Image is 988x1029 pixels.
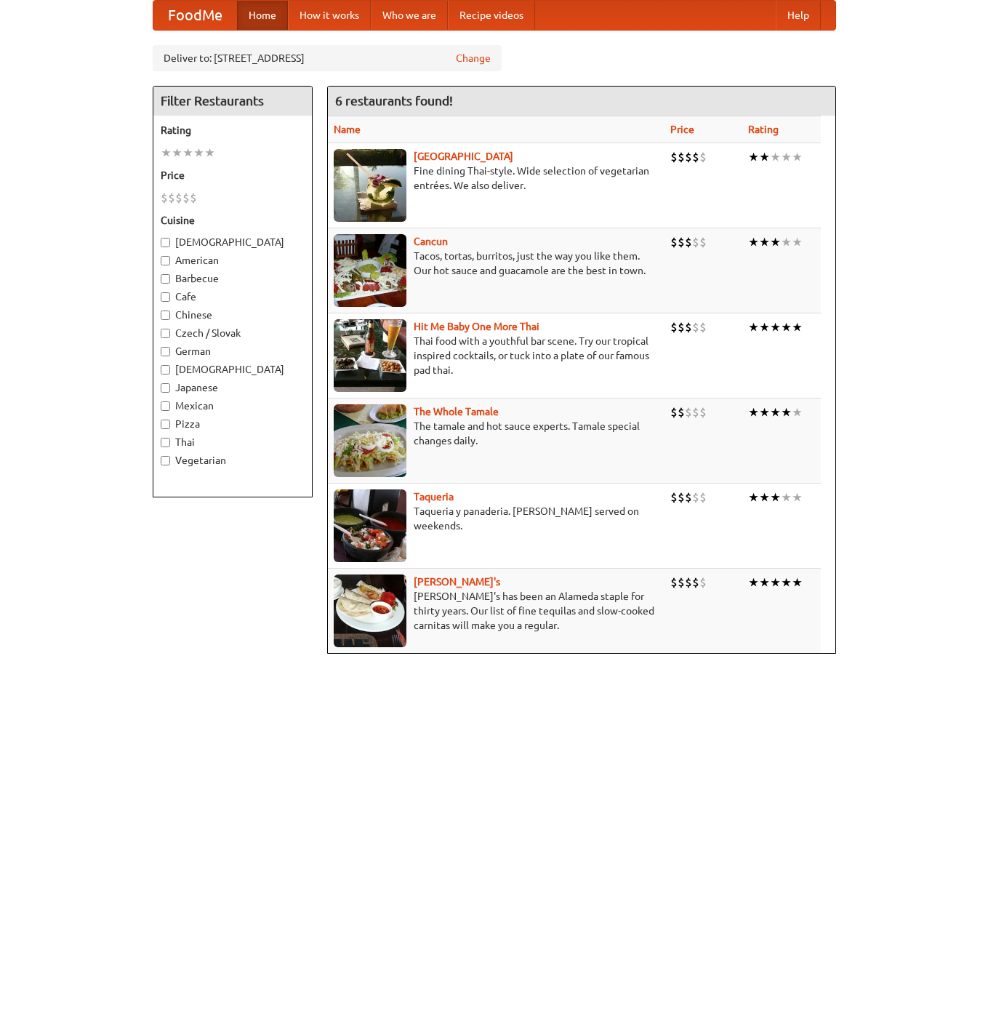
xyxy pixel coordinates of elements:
[371,1,448,30] a: Who we are
[161,213,305,228] h5: Cuisine
[770,489,781,505] li: ★
[334,419,659,448] p: The tamale and hot sauce experts. Tamale special changes daily.
[781,489,792,505] li: ★
[153,87,312,116] h4: Filter Restaurants
[670,234,678,250] li: $
[792,574,803,590] li: ★
[414,236,448,247] a: Cancun
[161,123,305,137] h5: Rating
[770,319,781,335] li: ★
[670,574,678,590] li: $
[161,235,305,249] label: [DEMOGRAPHIC_DATA]
[670,124,694,135] a: Price
[172,145,182,161] li: ★
[161,311,170,320] input: Chinese
[161,274,170,284] input: Barbecue
[699,149,707,165] li: $
[685,489,692,505] li: $
[334,334,659,377] p: Thai food with a youthful bar scene. Try our tropical inspired cocktails, or tuck into a plate of...
[182,190,190,206] li: $
[161,253,305,268] label: American
[193,145,204,161] li: ★
[161,438,170,447] input: Thai
[334,249,659,278] p: Tacos, tortas, burritos, just the way you like them. Our hot sauce and guacamole are the best in ...
[699,234,707,250] li: $
[759,404,770,420] li: ★
[161,238,170,247] input: [DEMOGRAPHIC_DATA]
[414,576,500,588] a: [PERSON_NAME]'s
[161,308,305,322] label: Chinese
[161,399,305,413] label: Mexican
[692,404,699,420] li: $
[685,149,692,165] li: $
[692,149,699,165] li: $
[748,124,779,135] a: Rating
[781,319,792,335] li: ★
[692,574,699,590] li: $
[190,190,197,206] li: $
[334,574,406,647] img: pedros.jpg
[748,234,759,250] li: ★
[792,149,803,165] li: ★
[334,504,659,533] p: Taqueria y panaderia. [PERSON_NAME] served on weekends.
[161,453,305,468] label: Vegetarian
[759,319,770,335] li: ★
[685,404,692,420] li: $
[759,489,770,505] li: ★
[161,365,170,375] input: [DEMOGRAPHIC_DATA]
[781,574,792,590] li: ★
[161,362,305,377] label: [DEMOGRAPHIC_DATA]
[153,1,237,30] a: FoodMe
[748,319,759,335] li: ★
[692,489,699,505] li: $
[334,404,406,477] img: wholetamale.jpg
[161,168,305,183] h5: Price
[334,319,406,392] img: babythai.jpg
[334,124,361,135] a: Name
[204,145,215,161] li: ★
[748,574,759,590] li: ★
[699,574,707,590] li: $
[792,319,803,335] li: ★
[770,149,781,165] li: ★
[692,234,699,250] li: $
[334,149,406,222] img: satay.jpg
[161,256,170,265] input: American
[334,589,659,633] p: [PERSON_NAME]'s has been an Alameda staple for thirty years. Our list of fine tequilas and slow-c...
[414,151,513,162] a: [GEOGRAPHIC_DATA]
[678,489,685,505] li: $
[161,344,305,359] label: German
[748,149,759,165] li: ★
[792,404,803,420] li: ★
[161,326,305,340] label: Czech / Slovak
[792,234,803,250] li: ★
[759,574,770,590] li: ★
[237,1,288,30] a: Home
[781,404,792,420] li: ★
[770,574,781,590] li: ★
[161,271,305,286] label: Barbecue
[670,404,678,420] li: $
[699,404,707,420] li: $
[759,234,770,250] li: ★
[414,406,499,417] b: The Whole Tamale
[161,435,305,449] label: Thai
[334,489,406,562] img: taqueria.jpg
[448,1,535,30] a: Recipe videos
[161,347,170,356] input: German
[678,319,685,335] li: $
[678,404,685,420] li: $
[678,149,685,165] li: $
[685,574,692,590] li: $
[334,234,406,307] img: cancun.jpg
[414,321,539,332] a: Hit Me Baby One More Thai
[776,1,821,30] a: Help
[456,51,491,65] a: Change
[161,380,305,395] label: Japanese
[161,292,170,302] input: Cafe
[161,145,172,161] li: ★
[335,94,453,108] ng-pluralize: 6 restaurants found!
[161,190,168,206] li: $
[678,574,685,590] li: $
